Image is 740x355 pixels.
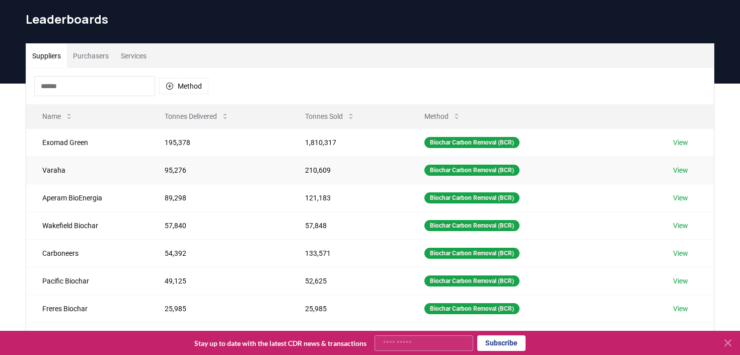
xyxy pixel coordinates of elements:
[149,128,289,156] td: 195,378
[26,44,67,68] button: Suppliers
[673,137,688,148] a: View
[289,211,408,239] td: 57,848
[673,276,688,286] a: View
[424,192,520,203] div: Biochar Carbon Removal (BCR)
[289,184,408,211] td: 121,183
[289,322,408,350] td: 34,404
[424,303,520,314] div: Biochar Carbon Removal (BCR)
[26,211,149,239] td: Wakefield Biochar
[289,156,408,184] td: 210,609
[149,267,289,295] td: 49,125
[26,239,149,267] td: Carboneers
[424,137,520,148] div: Biochar Carbon Removal (BCR)
[149,184,289,211] td: 89,298
[26,156,149,184] td: Varaha
[26,322,149,350] td: Planboo
[149,239,289,267] td: 54,392
[289,239,408,267] td: 133,571
[67,44,115,68] button: Purchasers
[673,304,688,314] a: View
[673,248,688,258] a: View
[297,106,363,126] button: Tonnes Sold
[26,128,149,156] td: Exomad Green
[289,267,408,295] td: 52,625
[34,106,81,126] button: Name
[673,221,688,231] a: View
[416,106,469,126] button: Method
[673,193,688,203] a: View
[26,11,714,27] h1: Leaderboards
[149,156,289,184] td: 95,276
[424,275,520,287] div: Biochar Carbon Removal (BCR)
[424,220,520,231] div: Biochar Carbon Removal (BCR)
[157,106,237,126] button: Tonnes Delivered
[115,44,153,68] button: Services
[424,165,520,176] div: Biochar Carbon Removal (BCR)
[26,184,149,211] td: Aperam BioEnergia
[149,211,289,239] td: 57,840
[26,267,149,295] td: Pacific Biochar
[149,295,289,322] td: 25,985
[289,295,408,322] td: 25,985
[26,295,149,322] td: Freres Biochar
[424,248,520,259] div: Biochar Carbon Removal (BCR)
[159,78,208,94] button: Method
[289,128,408,156] td: 1,810,317
[149,322,289,350] td: 23,685
[673,165,688,175] a: View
